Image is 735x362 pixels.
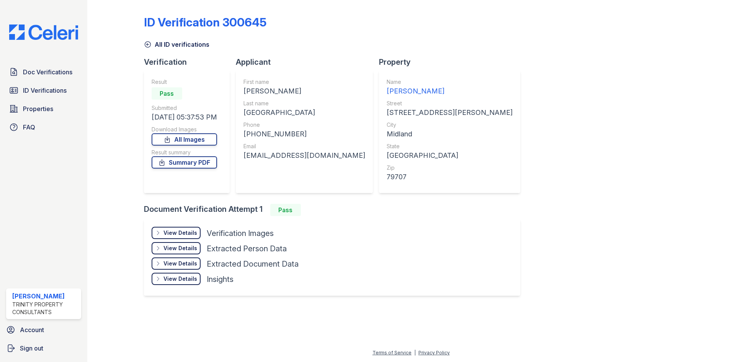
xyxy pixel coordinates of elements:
[243,143,365,150] div: Email
[152,87,182,100] div: Pass
[387,129,513,139] div: Midland
[152,78,217,86] div: Result
[6,83,81,98] a: ID Verifications
[152,112,217,123] div: [DATE] 05:37:53 PM
[12,292,78,301] div: [PERSON_NAME]
[207,243,287,254] div: Extracted Person Data
[144,204,526,216] div: Document Verification Attempt 1
[207,228,274,239] div: Verification Images
[23,104,53,113] span: Properties
[387,164,513,172] div: Zip
[387,107,513,118] div: [STREET_ADDRESS][PERSON_NAME]
[3,341,84,356] a: Sign out
[418,350,450,355] a: Privacy Policy
[152,156,217,169] a: Summary PDF
[387,143,513,150] div: State
[6,64,81,80] a: Doc Verifications
[207,259,299,269] div: Extracted Document Data
[163,275,197,283] div: View Details
[163,244,197,252] div: View Details
[144,57,236,67] div: Verification
[243,150,365,161] div: [EMAIL_ADDRESS][DOMAIN_NAME]
[144,40,209,49] a: All ID verifications
[152,126,217,133] div: Download Images
[20,325,44,334] span: Account
[243,121,365,129] div: Phone
[236,57,379,67] div: Applicant
[379,57,526,67] div: Property
[243,100,365,107] div: Last name
[243,78,365,86] div: First name
[144,15,266,29] div: ID Verification 300645
[163,260,197,267] div: View Details
[207,274,234,285] div: Insights
[6,101,81,116] a: Properties
[152,104,217,112] div: Submitted
[372,350,412,355] a: Terms of Service
[163,229,197,237] div: View Details
[414,350,416,355] div: |
[387,121,513,129] div: City
[23,86,67,95] span: ID Verifications
[3,322,84,337] a: Account
[20,344,43,353] span: Sign out
[152,133,217,146] a: All Images
[243,107,365,118] div: [GEOGRAPHIC_DATA]
[387,86,513,97] div: [PERSON_NAME]
[6,120,81,135] a: FAQ
[243,86,365,97] div: [PERSON_NAME]
[152,149,217,156] div: Result summary
[387,172,513,182] div: 79707
[387,78,513,86] div: Name
[23,67,72,77] span: Doc Verifications
[23,123,35,132] span: FAQ
[243,129,365,139] div: [PHONE_NUMBER]
[387,100,513,107] div: Street
[270,204,301,216] div: Pass
[387,150,513,161] div: [GEOGRAPHIC_DATA]
[12,301,78,316] div: Trinity Property Consultants
[387,78,513,97] a: Name [PERSON_NAME]
[3,25,84,40] img: CE_Logo_Blue-a8612792a0a2168367f1c8372b55b34899dd931a85d93a1a3d3e32e68fde9ad4.png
